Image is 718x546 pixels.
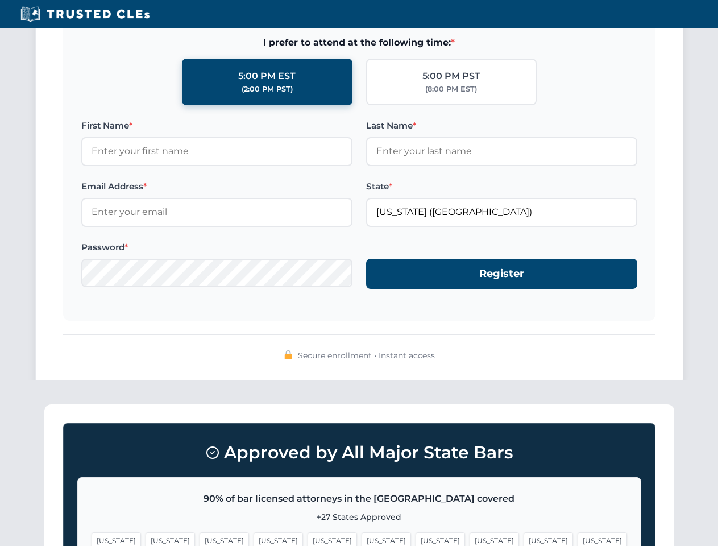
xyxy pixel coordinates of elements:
[81,35,637,50] span: I prefer to attend at the following time:
[92,511,627,523] p: +27 States Approved
[77,437,641,468] h3: Approved by All Major State Bars
[81,198,352,226] input: Enter your email
[366,180,637,193] label: State
[366,137,637,166] input: Enter your last name
[425,84,477,95] div: (8:00 PM EST)
[422,69,480,84] div: 5:00 PM PST
[81,180,352,193] label: Email Address
[298,349,435,362] span: Secure enrollment • Instant access
[366,259,637,289] button: Register
[366,119,637,133] label: Last Name
[366,198,637,226] input: Florida (FL)
[284,350,293,359] img: 🔒
[238,69,296,84] div: 5:00 PM EST
[17,6,153,23] img: Trusted CLEs
[81,241,352,254] label: Password
[92,491,627,506] p: 90% of bar licensed attorneys in the [GEOGRAPHIC_DATA] covered
[81,119,352,133] label: First Name
[242,84,293,95] div: (2:00 PM PST)
[81,137,352,166] input: Enter your first name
